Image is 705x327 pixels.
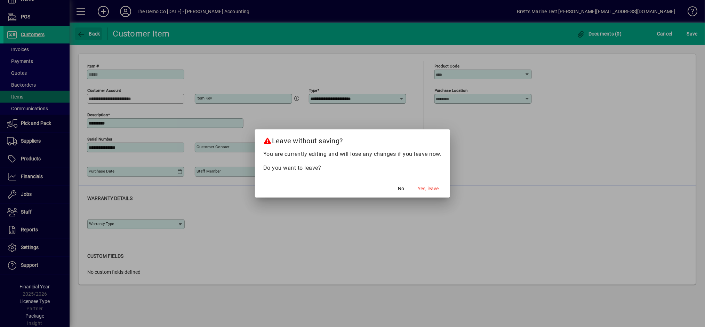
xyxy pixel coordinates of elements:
[415,182,442,195] button: Yes, leave
[390,182,412,195] button: No
[263,164,442,172] p: Do you want to leave?
[418,185,439,192] span: Yes, leave
[255,129,450,150] h2: Leave without saving?
[263,150,442,158] p: You are currently editing and will lose any changes if you leave now.
[398,185,404,192] span: No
